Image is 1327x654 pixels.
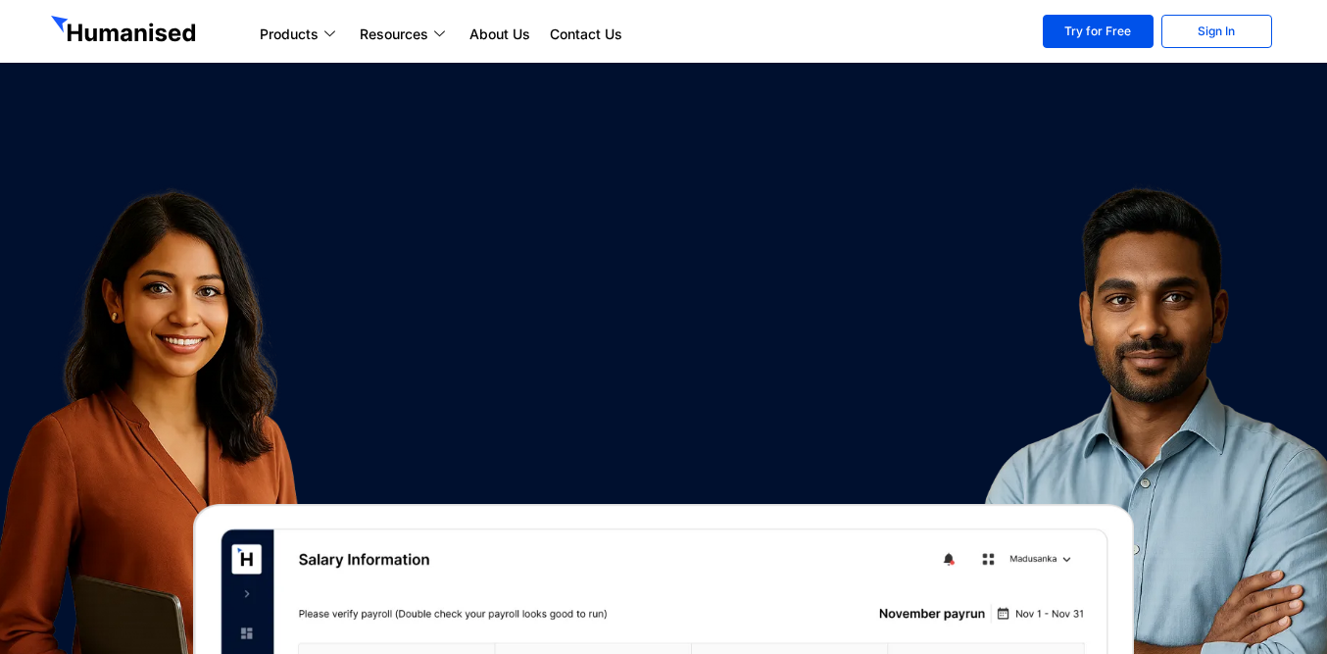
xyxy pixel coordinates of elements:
[1161,15,1272,48] a: Sign In
[250,23,350,46] a: Products
[540,23,632,46] a: Contact Us
[51,16,200,47] img: GetHumanised Logo
[350,23,460,46] a: Resources
[460,23,540,46] a: About Us
[1043,15,1154,48] a: Try for Free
